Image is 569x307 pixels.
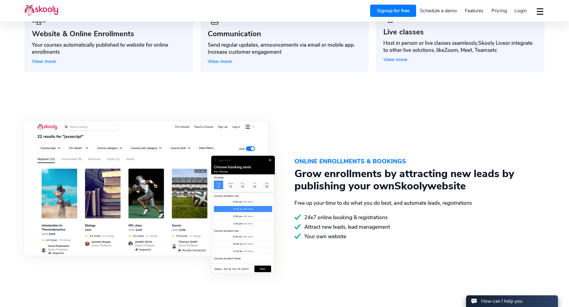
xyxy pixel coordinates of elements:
[25,3,193,72] a: icon-benefits-4Website & Online EnrollmentsYour courses automatically published to website for on...
[32,58,56,65] span: View more
[487,6,511,16] a: Pricing
[444,47,490,54] span: Zoom, Meet, Teams
[25,121,275,274] img: online-enrollments-and-bookings-skooly
[294,200,545,207] div: Free up your time to do what you do best, and automate leads, registrations
[383,27,537,37] div: Live classes
[208,29,362,38] div: Communication
[32,29,186,38] div: Website & Online Enrollments
[514,7,527,14] span: Login
[294,214,545,221] div: 24x7 online booking & registrations
[416,6,461,16] a: Schedule a demo
[376,3,544,72] a: icon-benefits-6Live classesHost in person or live classes seamlessly.Skooly Liveor integrate to o...
[383,56,407,63] span: View more
[32,41,186,56] div: Your courses automatically published to website for online enrollments
[208,58,232,65] span: View more
[200,3,369,72] a: icon-benefits-5CommunicationSend regular updates, announcements via email or mobile app. Increase...
[461,6,487,16] a: Features
[370,5,416,17] a: Signup for free
[294,155,545,168] div: ONLINE ENROLLMENTS & BOOKINGS
[491,7,507,14] span: Pricing
[394,179,427,193] span: Skooly
[478,40,505,47] span: Skooly Live
[294,168,545,192] div: Grow enrollments by attracting new leads by publishing your own website
[294,233,545,240] div: Your own website
[25,4,58,16] img: Skooly
[536,4,544,18] button: dropdown menu
[208,41,362,56] div: Send regular updates, announcements via email or mobile app. Increase customer engagement
[294,223,545,231] div: Attract new leads, lead management
[383,40,537,54] div: Host in person or live classes seamlessly. or integrate to other live solutions, like etc
[510,6,531,16] a: Login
